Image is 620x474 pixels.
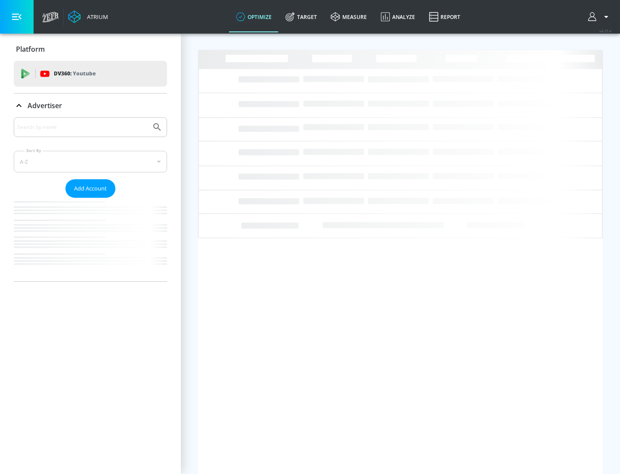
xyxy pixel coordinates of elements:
div: Platform [14,37,167,61]
a: Analyze [374,1,422,32]
p: Platform [16,44,45,54]
div: A-Z [14,151,167,172]
p: Youtube [73,69,96,78]
p: Advertiser [28,101,62,110]
span: Add Account [74,184,107,193]
a: Atrium [68,10,108,23]
div: Advertiser [14,117,167,281]
label: Sort By [25,148,43,153]
p: DV360: [54,69,96,78]
a: optimize [229,1,279,32]
a: measure [324,1,374,32]
a: Target [279,1,324,32]
div: DV360: Youtube [14,61,167,87]
div: Atrium [84,13,108,21]
div: Advertiser [14,94,167,118]
span: v 4.25.4 [599,28,611,33]
nav: list of Advertiser [14,198,167,281]
input: Search by name [17,122,148,133]
a: Report [422,1,467,32]
button: Add Account [65,179,115,198]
